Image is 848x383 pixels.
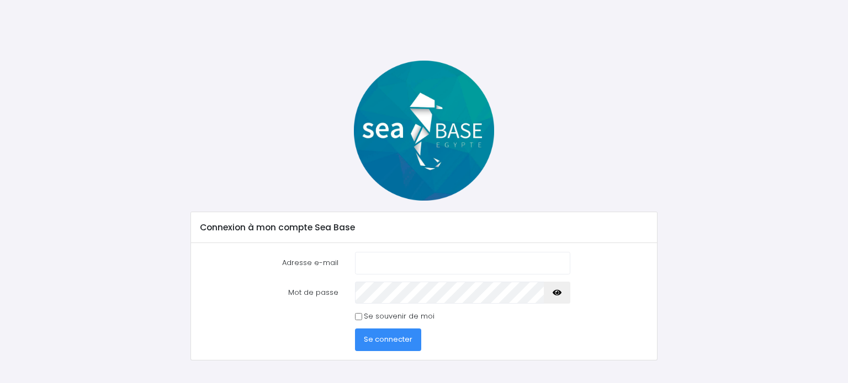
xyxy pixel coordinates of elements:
[364,334,412,344] span: Se connecter
[355,328,421,350] button: Se connecter
[192,252,347,274] label: Adresse e-mail
[191,212,656,243] div: Connexion à mon compte Sea Base
[192,282,347,304] label: Mot de passe
[364,311,434,322] label: Se souvenir de moi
